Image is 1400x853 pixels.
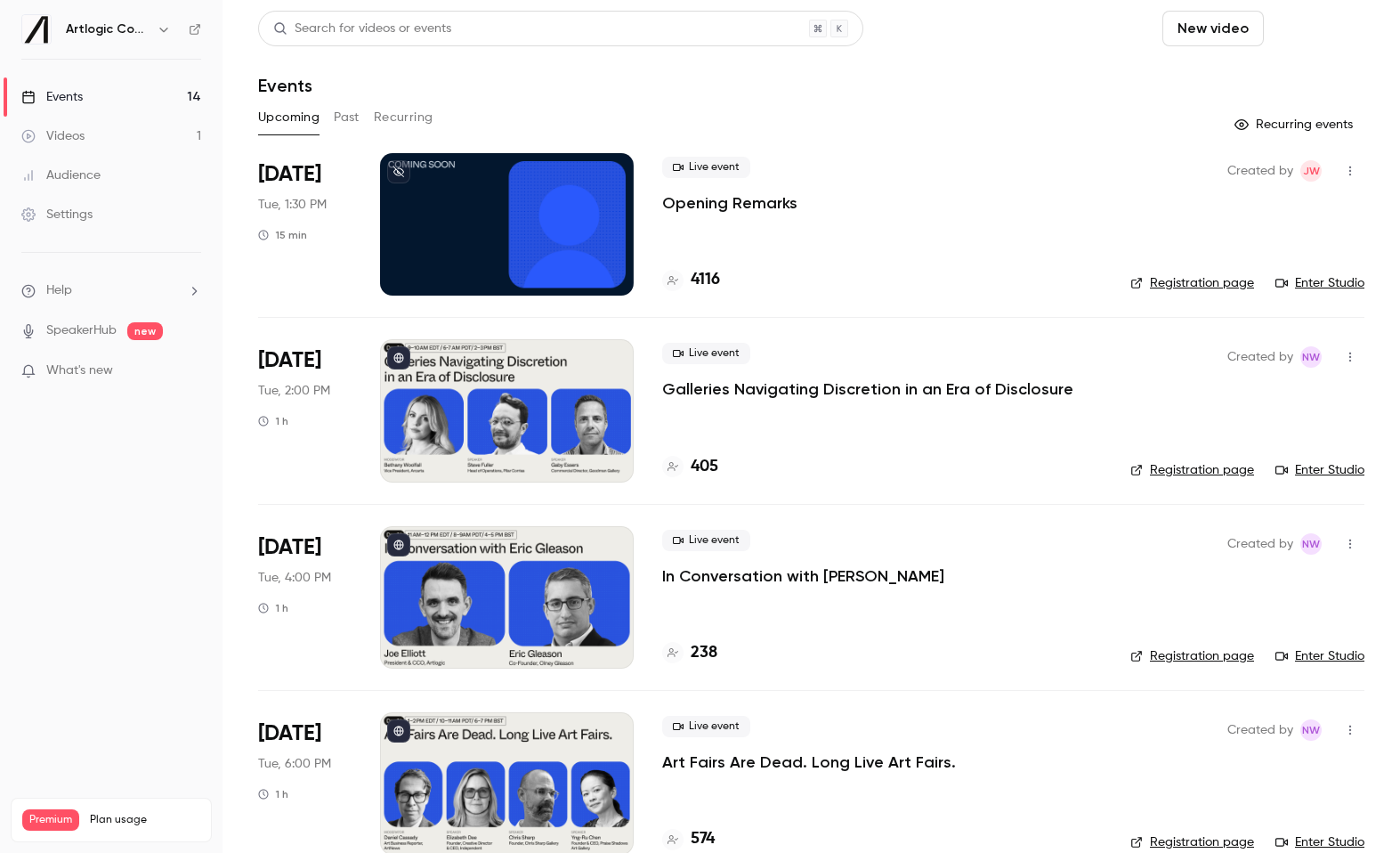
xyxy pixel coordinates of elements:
div: Sep 16 Tue, 2:00 PM (Europe/London) [258,339,352,482]
a: 238 [662,641,717,665]
span: Created by [1227,719,1293,741]
a: Enter Studio [1275,274,1364,292]
h6: Artlogic Connect 2025 [66,20,150,38]
span: Tue, 2:00 PM [258,382,330,400]
div: 1 h [258,787,288,801]
div: Search for videos or events [273,20,451,38]
h4: 238 [691,641,717,665]
span: [DATE] [258,719,321,748]
span: new [127,322,163,340]
a: 574 [662,827,715,851]
span: Help [46,281,72,300]
a: Enter Studio [1275,647,1364,665]
span: Live event [662,530,750,551]
div: Sep 16 Tue, 4:00 PM (Europe/Dublin) [258,526,352,669]
h4: 405 [691,455,718,479]
div: Settings [21,206,93,223]
div: Audience [21,167,101,184]
span: Live event [662,343,750,364]
a: Galleries Navigating Discretion in an Era of Disclosure [662,378,1073,400]
span: Natasha Whiffin [1300,346,1322,368]
a: Enter Studio [1275,833,1364,851]
li: help-dropdown-opener [21,281,201,300]
a: Registration page [1130,461,1254,479]
a: Opening Remarks [662,192,797,214]
span: Live event [662,157,750,178]
div: 1 h [258,414,288,428]
h1: Events [258,75,312,96]
span: Premium [22,809,79,831]
span: What's new [46,362,113,380]
button: Recurring events [1226,110,1364,139]
span: Tue, 6:00 PM [258,755,331,773]
a: Art Fairs Are Dead. Long Live Art Fairs. [662,751,956,773]
span: Live event [662,716,750,737]
span: Natasha Whiffin [1300,719,1322,741]
a: Registration page [1130,647,1254,665]
iframe: Noticeable Trigger [180,363,201,379]
span: Natasha Whiffin [1300,533,1322,555]
button: Upcoming [258,103,320,132]
span: Jack Walden [1300,160,1322,182]
span: JW [1303,160,1320,182]
span: NW [1302,719,1320,741]
h4: 574 [691,827,715,851]
div: 15 min [258,228,307,242]
button: Schedule [1271,11,1364,46]
a: SpeakerHub [46,321,117,340]
button: New video [1162,11,1264,46]
a: Registration page [1130,833,1254,851]
a: 405 [662,455,718,479]
span: Created by [1227,160,1293,182]
div: Videos [21,127,85,145]
button: Past [334,103,360,132]
button: Recurring [374,103,433,132]
div: 1 h [258,601,288,615]
span: Created by [1227,533,1293,555]
span: Created by [1227,346,1293,368]
span: NW [1302,346,1320,368]
span: NW [1302,533,1320,555]
a: Enter Studio [1275,461,1364,479]
a: Registration page [1130,274,1254,292]
span: Plan usage [90,813,200,827]
span: [DATE] [258,160,321,189]
a: In Conversation with [PERSON_NAME] [662,565,944,587]
div: Events [21,88,83,106]
a: 4116 [662,268,720,292]
span: [DATE] [258,533,321,562]
div: Sep 16 Tue, 1:30 PM (Europe/London) [258,153,352,296]
h4: 4116 [691,268,720,292]
span: Tue, 4:00 PM [258,569,331,587]
span: Tue, 1:30 PM [258,196,327,214]
img: Artlogic Connect 2025 [22,15,51,44]
span: [DATE] [258,346,321,375]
